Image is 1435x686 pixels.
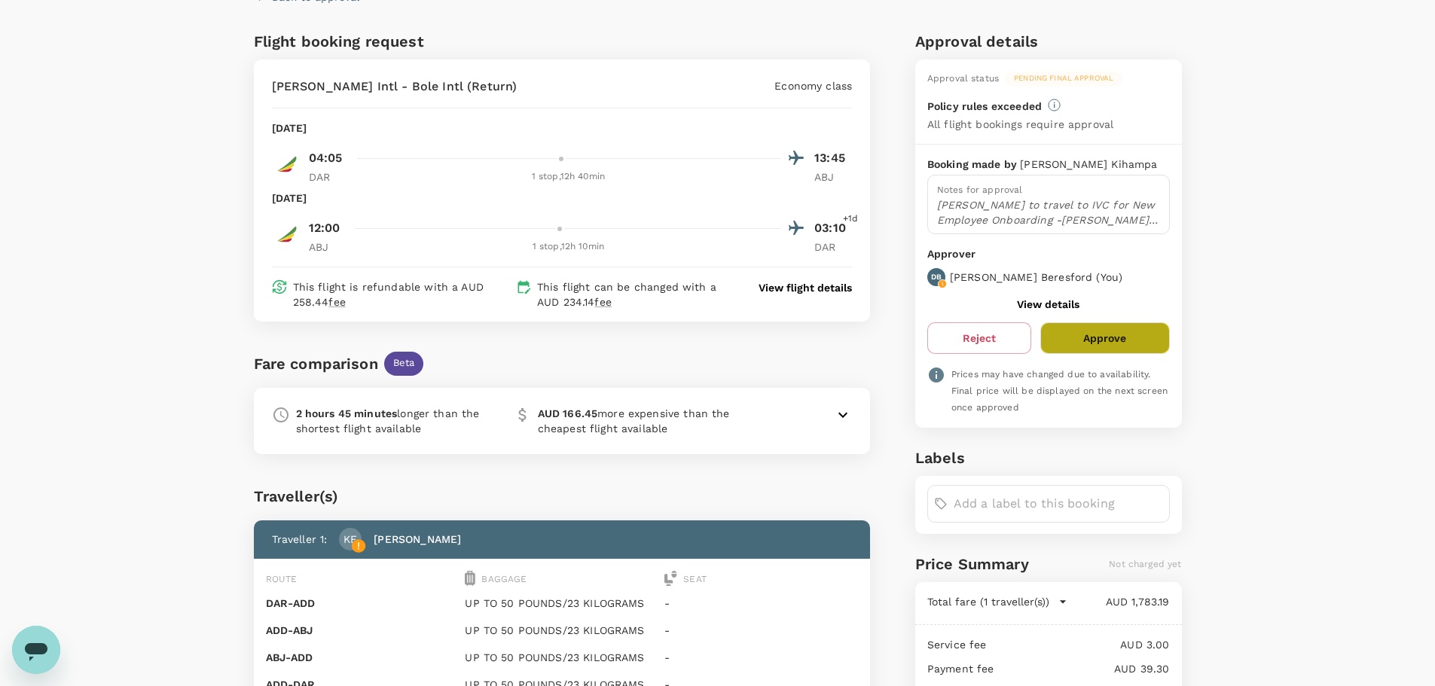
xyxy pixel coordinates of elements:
span: Prices may have changed due to availability. Final price will be displayed on the next screen onc... [951,369,1168,413]
button: Reject [927,322,1031,354]
h6: Approval details [915,29,1182,53]
h6: Price Summary [915,552,1029,576]
div: Traveller(s) [254,484,871,508]
div: Fare comparison [254,352,378,376]
p: - [664,623,858,638]
span: Not charged yet [1109,559,1181,569]
p: longer than the shortest flight available [296,406,490,436]
span: Pending final approval [1005,73,1122,84]
p: Payment fee [927,661,994,676]
p: [DATE] [272,120,307,136]
p: [PERSON_NAME] Kihampa [1020,157,1157,172]
span: fee [594,296,611,308]
p: [PERSON_NAME] Intl - Bole Intl (Return) [272,78,518,96]
span: Seat [683,574,707,584]
img: ET [272,149,302,179]
p: This flight is refundable with a AUD 258.44 [293,279,510,309]
p: [PERSON_NAME] to travel to IVC for New Employee Onboarding -[PERSON_NAME] is tasked to bring him ... [937,197,1160,227]
p: Approver [927,246,1170,262]
span: Route [266,574,298,584]
button: View flight details [759,280,852,295]
button: Total fare (1 traveller(s)) [927,594,1067,609]
input: Add a label to this booking [954,492,1163,516]
p: AUD 39.30 [994,661,1170,676]
div: 1 stop , 12h 10min [356,239,782,255]
p: [DATE] [272,191,307,206]
p: 04:05 [309,149,343,167]
h6: Flight booking request [254,29,559,53]
p: - [664,596,858,611]
span: Notes for approval [937,184,1023,195]
p: DAR [309,169,347,184]
img: seat-icon [664,571,677,586]
p: Traveller 1 : [272,532,328,547]
p: Policy rules exceeded [927,99,1042,114]
p: ABJ - ADD [266,650,460,665]
b: 2 hours 45 minutes [296,407,398,419]
p: Economy class [774,78,852,93]
span: +1d [843,212,858,227]
button: View details [1017,298,1079,310]
p: DAR - ADD [266,596,460,611]
p: Booking made by [927,157,1020,172]
p: Service fee [927,637,987,652]
p: [PERSON_NAME] Beresford ( You ) [950,270,1122,285]
p: more expensive than the cheapest flight available [538,406,731,436]
p: Total fare (1 traveller(s)) [927,594,1049,609]
button: Approve [1040,322,1169,354]
p: This flight can be changed with a AUD 234.14 [537,279,730,309]
p: 12:00 [309,219,340,237]
p: ADD - ABJ [266,623,460,638]
div: 1 stop , 12h 40min [356,169,782,184]
p: DB [931,272,942,282]
h6: Labels [915,446,1182,470]
p: All flight bookings require approval [927,117,1113,132]
p: UP TO 50 POUNDS/23 KILOGRAMS [465,650,658,665]
iframe: Button to launch messaging window [12,626,60,674]
p: AUD 1,783.19 [1067,594,1170,609]
span: Baggage [481,574,527,584]
img: baggage-icon [465,571,475,586]
p: ABJ [309,239,347,255]
p: 13:45 [814,149,852,167]
span: fee [328,296,345,308]
img: ET [272,219,302,249]
p: 03:10 [814,219,852,237]
p: KE [343,532,357,547]
p: UP TO 50 POUNDS/23 KILOGRAMS [465,623,658,638]
div: Approval status [927,72,999,87]
span: Beta [384,356,424,370]
b: AUD 166.45 [538,407,598,419]
p: [PERSON_NAME] [374,532,461,547]
p: UP TO 50 POUNDS/23 KILOGRAMS [465,596,658,611]
p: AUD 3.00 [987,637,1170,652]
p: DAR [814,239,852,255]
p: ABJ [814,169,852,184]
p: - [664,650,858,665]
